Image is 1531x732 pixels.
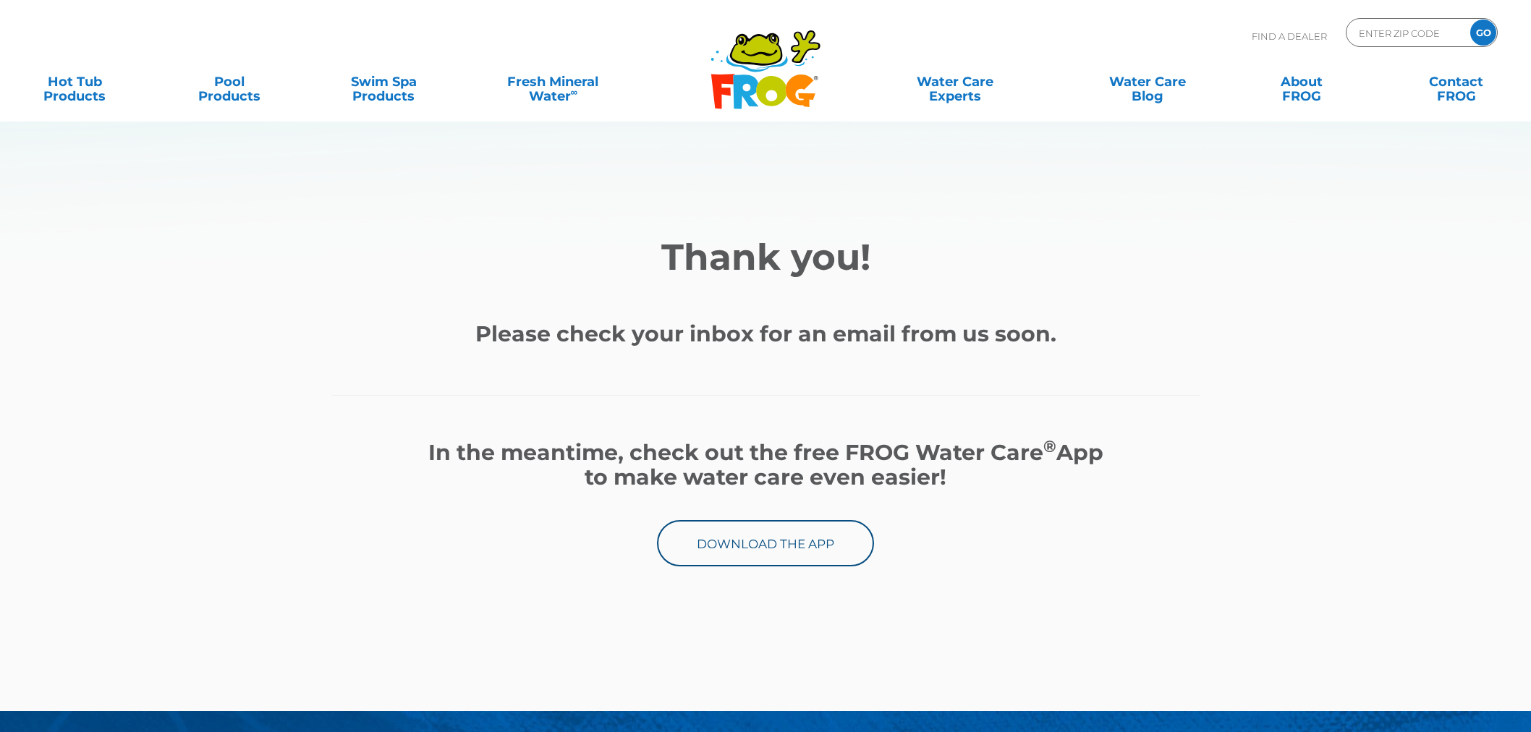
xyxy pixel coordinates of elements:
[14,67,135,96] a: Hot TubProducts
[1470,20,1496,46] input: GO
[1357,22,1455,43] input: Zip Code Form
[1396,67,1517,96] a: ContactFROG
[478,67,629,96] a: Fresh MineralWater∞
[585,464,946,490] strong: to make water care even easier!
[657,520,874,566] a: Download the App
[1242,67,1362,96] a: AboutFROG
[858,67,1053,96] a: Water CareExperts
[1043,436,1056,456] sup: ®
[1087,67,1208,96] a: Water CareBlog
[331,236,1200,279] h2: Thank you!
[1252,18,1327,54] p: Find A Dealer
[323,67,444,96] a: Swim SpaProducts
[169,67,289,96] a: PoolProducts
[428,439,1103,466] strong: In the meantime, check out the free FROG Water Care App
[571,86,578,98] sup: ∞
[331,297,1200,346] h1: Please check your inbox for an email from us soon.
